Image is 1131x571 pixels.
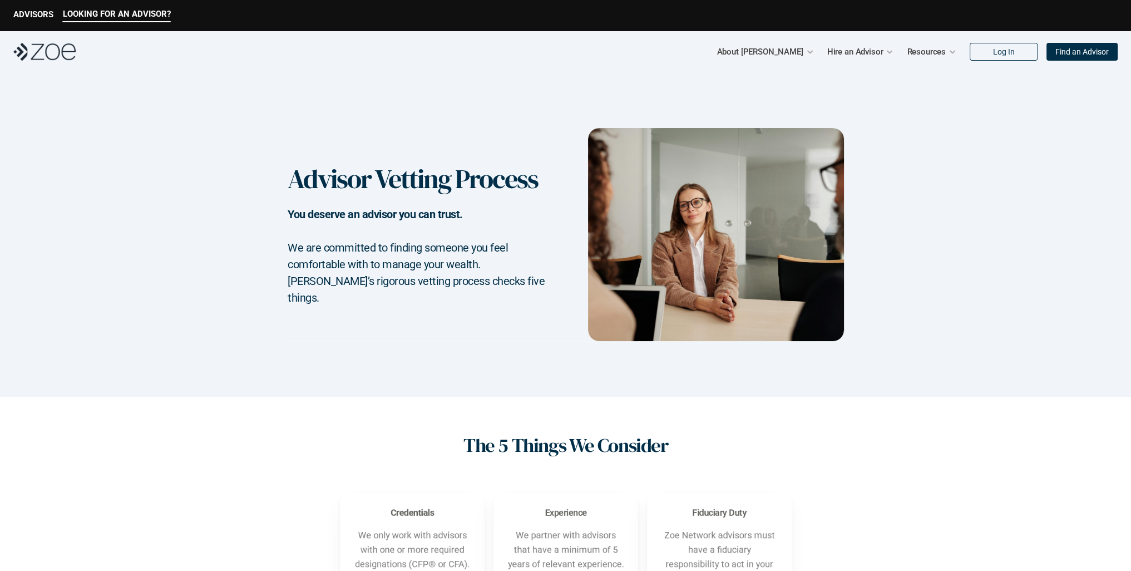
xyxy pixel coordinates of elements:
[970,43,1038,61] a: Log In
[1046,43,1118,61] a: Find an Advisor
[1055,47,1109,57] p: Find an Advisor
[353,528,471,571] p: We only work with advisors with one or more required designations (CFP® or CFA).
[463,435,668,456] h1: The 5 Things We Consider
[288,163,542,195] h1: Advisor Vetting Process
[288,239,545,306] h2: We are committed to finding someone you feel comfortable with to manage your wealth. [PERSON_NAME...
[692,506,746,519] h3: Fiduciary Duty
[288,206,545,239] h2: You deserve an advisor you can trust.
[907,43,946,60] p: Resources
[507,528,624,571] p: We partner with advisors that have a minimum of 5 years of relevant experience.
[827,43,883,60] p: Hire an Advisor
[13,9,53,19] p: ADVISORS
[545,506,586,519] h3: Experience
[63,9,171,19] p: LOOKING FOR AN ADVISOR?
[390,506,433,519] h3: Credentials
[993,47,1015,57] p: Log In
[717,43,803,60] p: About [PERSON_NAME]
